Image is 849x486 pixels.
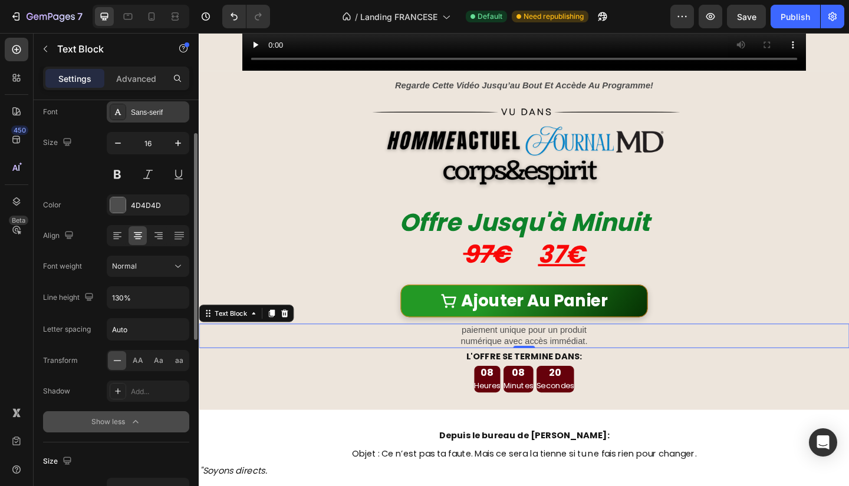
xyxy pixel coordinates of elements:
s: 97€ [288,222,340,259]
div: Size [43,135,74,151]
span: Save [737,12,756,22]
p: "Soyons directs. [1,468,706,485]
div: Add... [131,386,186,397]
div: Rich Text Editor. Editing area: main [285,276,445,308]
div: Shadow [43,386,70,396]
button: Show less [43,411,189,432]
span: AA [133,355,143,366]
span: Offre Jusqu'à Minuit [218,188,490,225]
p: Minutes [331,376,364,391]
p: numérique avec accès immédiat. [1,330,706,342]
div: Font [43,107,58,117]
div: Beta [9,216,28,225]
div: Undo/Redo [222,5,270,28]
input: Auto [107,319,189,340]
p: Heures [300,376,328,391]
div: 4D4D4D [131,200,186,211]
p: 7 [77,9,83,24]
div: Letter spacing [43,324,91,335]
div: Publish [781,11,810,23]
button: Publish [771,5,820,28]
div: Sans-serif [131,107,186,118]
button: 7 [5,5,88,28]
div: Color [43,200,61,210]
span: Normal [112,262,137,270]
div: 08 [300,362,328,376]
div: Show less [91,416,141,428]
p: paiement unique pour un produit [1,318,706,330]
iframe: Design area [199,33,849,486]
div: 450 [11,125,28,135]
p: Objet : Ce n’est pas ta faute. Mais ce sera la tienne si tu ne fais rien pour changer. [166,449,541,467]
p: Ajouter Au Panier [285,276,445,308]
div: Font weight [43,261,82,272]
p: L'OFFRE SE TERMINE DANS: [1,344,706,361]
div: Size [43,454,74,470]
div: 20 [367,362,408,376]
span: / [355,11,358,23]
div: Transform [43,355,78,366]
div: Open Intercom Messenger [809,428,837,457]
span: Aa [154,355,163,366]
p: Advanced [116,72,156,85]
button: Save [727,5,766,28]
span: Default [478,11,502,22]
u: 37€ [369,222,420,259]
p: regarde cette vidéo jusqu’au bout et accède au programme! [1,49,706,67]
p: Settings [58,72,91,85]
div: Text Block [15,300,55,310]
strong: Depuis le bureau de [PERSON_NAME]: [261,431,446,445]
p: Secondes [367,376,408,391]
span: aa [175,355,183,366]
input: Auto [107,287,189,308]
img: gempages_544086053431018334-f9019422-d2d3-493d-ab2f-d6bf61025c15.png [177,77,531,173]
span: Need republishing [524,11,584,22]
div: Line height [43,290,96,306]
button: Ajouter Au Panier [219,274,488,309]
div: Align [43,228,76,244]
p: Text Block [57,42,157,56]
span: Landing FRANCESE [360,11,437,23]
button: Normal [107,256,189,277]
div: 08 [331,362,364,376]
